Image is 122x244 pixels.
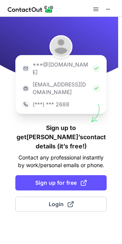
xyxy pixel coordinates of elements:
[15,123,107,151] h1: Sign up to get [PERSON_NAME]’s contact details (it’s free!)
[8,5,54,14] img: ContactOut v5.3.10
[92,85,100,92] img: Check Icon
[15,175,107,190] button: Sign up for free
[49,200,74,208] span: Login
[22,85,30,92] img: https://contactout.com/extension/app/static/media/login-work-icon.638a5007170bc45168077fde17b29a1...
[15,197,107,212] button: Login
[33,61,89,76] p: ***@[DOMAIN_NAME]
[22,101,30,108] img: https://contactout.com/extension/app/static/media/login-phone-icon.bacfcb865e29de816d437549d7f4cb...
[15,154,107,169] p: Contact any professional instantly by work/personal emails or phone.
[22,65,30,72] img: https://contactout.com/extension/app/static/media/login-email-icon.f64bce713bb5cd1896fef81aa7b14a...
[92,65,100,72] img: Check Icon
[35,179,87,187] span: Sign up for free
[49,35,73,58] img: Antonina Koloda
[33,81,89,96] p: [EMAIL_ADDRESS][DOMAIN_NAME]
